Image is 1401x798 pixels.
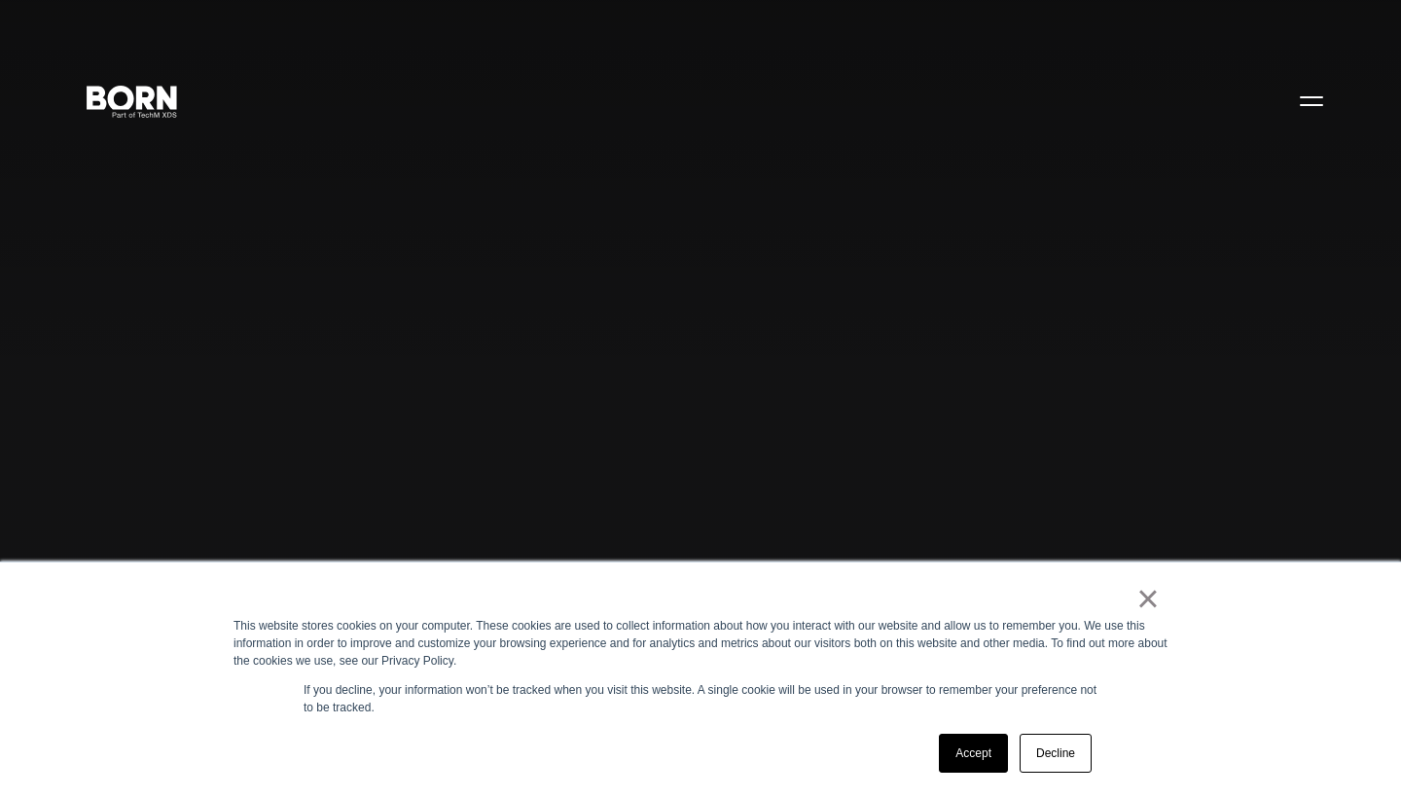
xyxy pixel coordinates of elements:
button: Open [1288,80,1335,121]
a: × [1136,590,1160,607]
p: If you decline, your information won’t be tracked when you visit this website. A single cookie wi... [304,681,1097,716]
a: Decline [1020,734,1092,773]
a: Accept [939,734,1008,773]
div: This website stores cookies on your computer. These cookies are used to collect information about... [233,617,1167,670]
